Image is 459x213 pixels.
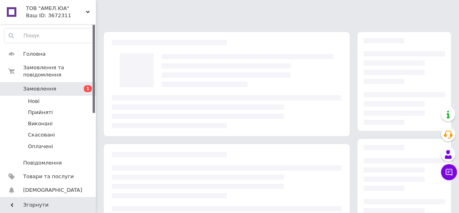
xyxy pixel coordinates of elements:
[23,64,96,78] span: Замовлення та повідомлення
[28,143,53,150] span: Оплачені
[23,173,74,180] span: Товари та послуги
[441,164,457,180] button: Чат з покупцем
[26,5,86,12] span: ТОВ "АМЕЛ.ЮА"
[4,28,93,43] input: Пошук
[28,109,53,116] span: Прийняті
[23,50,46,58] span: Головна
[26,12,96,19] div: Ваш ID: 3672311
[23,85,56,92] span: Замовлення
[23,159,62,167] span: Повідомлення
[28,120,53,127] span: Виконані
[23,187,82,194] span: [DEMOGRAPHIC_DATA]
[84,85,92,92] span: 1
[28,131,55,139] span: Скасовані
[28,98,40,105] span: Нові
